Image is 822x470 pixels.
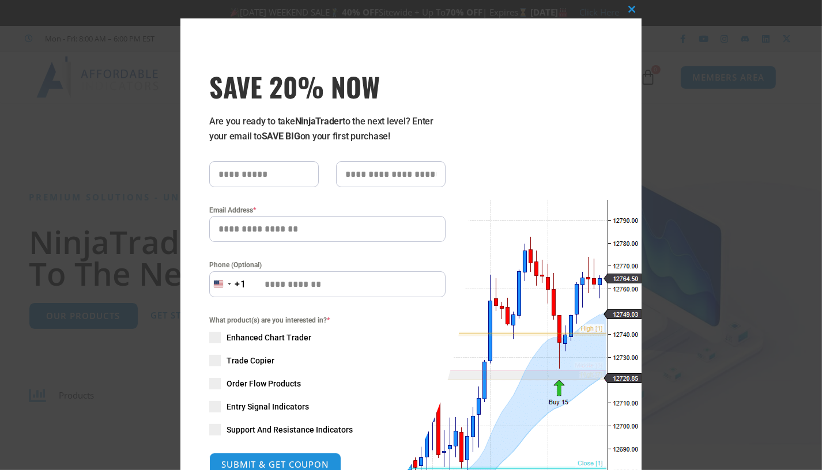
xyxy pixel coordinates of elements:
[209,114,446,144] p: Are you ready to take to the next level? Enter your email to on your first purchase!
[209,204,446,216] label: Email Address
[235,277,246,292] div: +1
[262,131,300,142] strong: SAVE BIG
[227,401,309,412] span: Entry Signal Indicators
[227,355,274,366] span: Trade Copier
[227,378,301,389] span: Order Flow Products
[209,332,446,343] label: Enhanced Chart Trader
[209,70,446,103] span: SAVE 20% NOW
[783,431,810,458] iframe: Intercom live chat
[295,116,342,127] strong: NinjaTrader
[209,378,446,389] label: Order Flow Products
[227,424,353,435] span: Support And Resistance Indicators
[227,332,311,343] span: Enhanced Chart Trader
[209,259,446,271] label: Phone (Optional)
[209,424,446,435] label: Support And Resistance Indicators
[209,401,446,412] label: Entry Signal Indicators
[209,271,246,297] button: Selected country
[209,314,446,326] span: What product(s) are you interested in?
[209,355,446,366] label: Trade Copier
